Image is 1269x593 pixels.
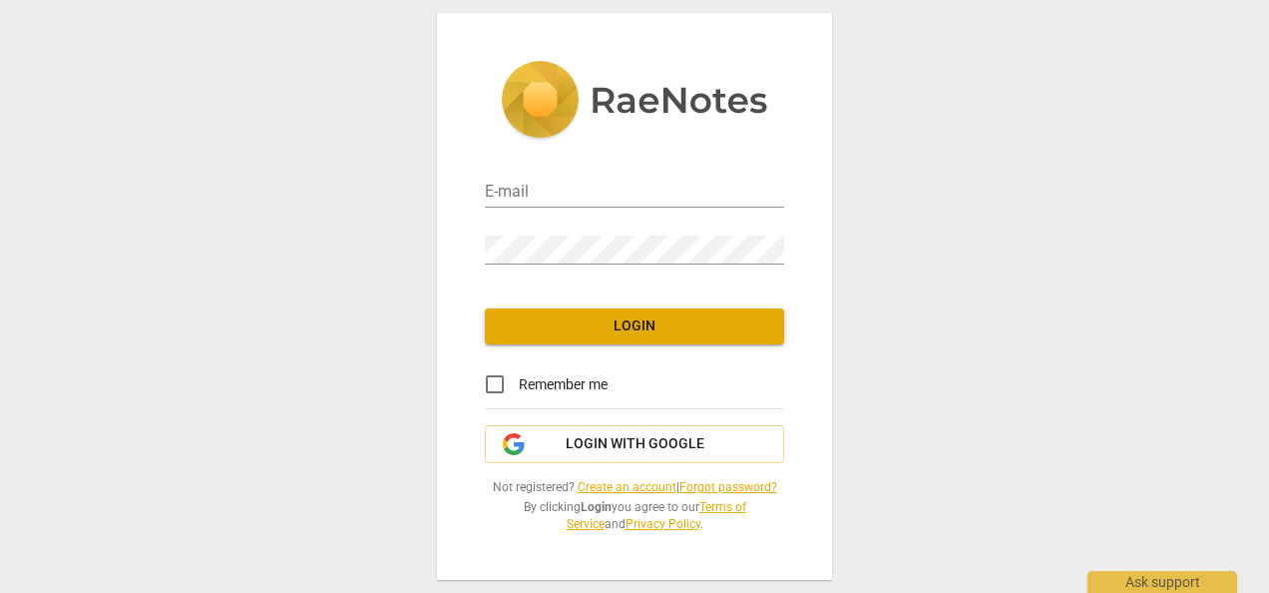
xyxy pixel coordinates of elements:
span: Remember me [519,374,608,395]
a: Terms of Service [567,500,746,531]
span: By clicking you agree to our and . [485,499,784,532]
img: 5ac2273c67554f335776073100b6d88f.svg [501,61,768,143]
b: Login [581,500,612,514]
span: Login [501,316,768,336]
span: Login with Google [566,434,704,454]
div: Ask support [1087,571,1237,593]
button: Login [485,308,784,344]
span: Not registered? | [485,479,784,496]
a: Create an account [578,480,676,494]
a: Privacy Policy [626,517,700,531]
button: Login with Google [485,425,784,463]
a: Forgot password? [679,480,777,494]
